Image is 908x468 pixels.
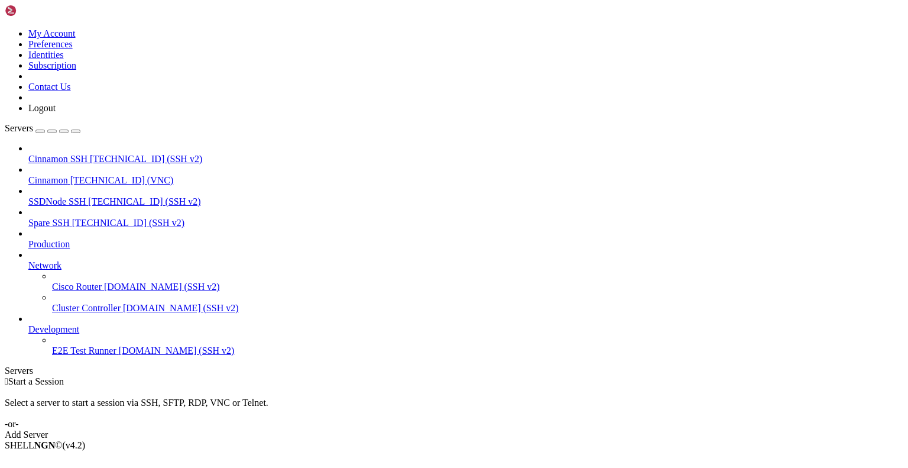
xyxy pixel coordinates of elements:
li: Production [28,228,903,250]
a: Development [28,324,903,335]
span: Production [28,239,70,249]
li: SSDNode SSH [TECHNICAL_ID] (SSH v2) [28,186,903,207]
li: Cluster Controller [DOMAIN_NAME] (SSH v2) [52,292,903,314]
span: SHELL © [5,440,85,450]
a: Network [28,260,903,271]
b: NGN [34,440,56,450]
span: E2E Test Runner [52,346,116,356]
a: Servers [5,123,80,133]
a: Identities [28,50,64,60]
a: Subscription [28,60,76,70]
span: Cinnamon SSH [28,154,87,164]
div: Servers [5,366,903,376]
span:  [5,376,8,386]
span: Cisco Router [52,282,102,292]
span: [TECHNICAL_ID] (VNC) [70,175,174,185]
span: Cluster Controller [52,303,121,313]
a: My Account [28,28,76,38]
span: 4.2.0 [63,440,86,450]
div: Select a server to start a session via SSH, SFTP, RDP, VNC or Telnet. -or- [5,387,903,430]
a: Cinnamon SSH [TECHNICAL_ID] (SSH v2) [28,154,903,164]
a: E2E Test Runner [DOMAIN_NAME] (SSH v2) [52,346,903,356]
a: Production [28,239,903,250]
li: Spare SSH [TECHNICAL_ID] (SSH v2) [28,207,903,228]
a: Cluster Controller [DOMAIN_NAME] (SSH v2) [52,303,903,314]
span: Servers [5,123,33,133]
a: Logout [28,103,56,113]
li: Cisco Router [DOMAIN_NAME] (SSH v2) [52,271,903,292]
li: Development [28,314,903,356]
div: Add Server [5,430,903,440]
span: Development [28,324,79,334]
span: Spare SSH [28,218,70,228]
span: [DOMAIN_NAME] (SSH v2) [104,282,220,292]
span: Start a Session [8,376,64,386]
li: Network [28,250,903,314]
a: Preferences [28,39,73,49]
li: Cinnamon [TECHNICAL_ID] (VNC) [28,164,903,186]
span: [TECHNICAL_ID] (SSH v2) [72,218,184,228]
a: Cinnamon [TECHNICAL_ID] (VNC) [28,175,903,186]
span: [TECHNICAL_ID] (SSH v2) [90,154,202,164]
span: [TECHNICAL_ID] (SSH v2) [88,196,200,206]
span: Cinnamon [28,175,68,185]
span: [DOMAIN_NAME] (SSH v2) [123,303,239,313]
img: Shellngn [5,5,73,17]
a: Cisco Router [DOMAIN_NAME] (SSH v2) [52,282,903,292]
span: SSDNode SSH [28,196,86,206]
a: Spare SSH [TECHNICAL_ID] (SSH v2) [28,218,903,228]
li: Cinnamon SSH [TECHNICAL_ID] (SSH v2) [28,143,903,164]
span: Network [28,260,61,270]
li: E2E Test Runner [DOMAIN_NAME] (SSH v2) [52,335,903,356]
a: SSDNode SSH [TECHNICAL_ID] (SSH v2) [28,196,903,207]
a: Contact Us [28,82,71,92]
span: [DOMAIN_NAME] (SSH v2) [119,346,235,356]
